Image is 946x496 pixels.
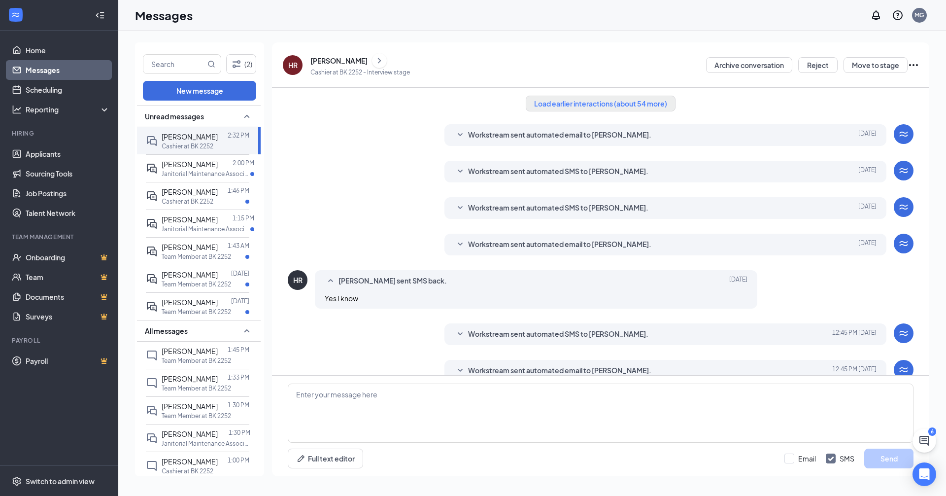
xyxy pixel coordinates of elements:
[858,129,877,141] span: [DATE]
[898,165,910,177] svg: WorkstreamLogo
[12,233,108,241] div: Team Management
[241,325,253,337] svg: SmallChevronUp
[162,280,231,288] p: Team Member at BK 2252
[162,197,213,206] p: Cashier at BK 2252
[146,301,158,313] svg: ActiveDoubleChat
[146,190,158,202] svg: ActiveDoubleChat
[228,242,249,250] p: 1:43 AM
[908,59,919,71] svg: Ellipses
[468,202,648,214] span: Workstream sent automated SMS to [PERSON_NAME].
[798,57,838,73] button: Reject
[231,297,249,305] p: [DATE]
[146,377,158,389] svg: ChatInactive
[11,10,21,20] svg: WorkstreamLogo
[162,429,218,438] span: [PERSON_NAME]
[844,57,908,73] button: Move to stage
[146,432,158,444] svg: DoubleChat
[912,462,936,486] div: Open Intercom Messenger
[162,308,231,316] p: Team Member at BK 2252
[870,9,882,21] svg: Notifications
[207,60,215,68] svg: MagnifyingGlass
[454,129,466,141] svg: SmallChevronDown
[162,142,213,150] p: Cashier at BK 2252
[26,203,110,223] a: Talent Network
[898,327,910,339] svg: WorkstreamLogo
[729,275,747,287] span: [DATE]
[162,457,218,466] span: [PERSON_NAME]
[143,81,256,101] button: New message
[162,374,218,383] span: [PERSON_NAME]
[228,401,249,409] p: 1:30 PM
[325,275,337,287] svg: SmallChevronUp
[26,476,95,486] div: Switch to admin view
[26,60,110,80] a: Messages
[162,170,250,178] p: Janitorial Maintenance Associate at BK 2252
[231,58,242,70] svg: Filter
[454,239,466,250] svg: SmallChevronDown
[228,131,249,140] p: 2:32 PM
[26,105,110,114] div: Reporting
[468,365,651,377] span: Workstream sent automated email to [PERSON_NAME].
[325,294,358,303] span: Yes I know
[12,129,108,138] div: Hiring
[162,215,218,224] span: [PERSON_NAME]
[162,225,250,233] p: Janitorial Maintenance Associate at BK 2252
[288,60,298,70] div: HR
[146,246,158,257] svg: ActiveDoubleChat
[162,402,218,411] span: [PERSON_NAME]
[162,384,231,392] p: Team Member at BK 2252
[12,336,108,345] div: Payroll
[228,346,249,354] p: 1:45 PM
[162,347,218,355] span: [PERSON_NAME]
[146,163,158,175] svg: ActiveDoubleChat
[26,248,110,267] a: OnboardingCrown
[898,128,910,140] svg: WorkstreamLogo
[918,435,930,447] svg: ChatActive
[241,110,253,122] svg: SmallChevronUp
[468,166,648,177] span: Workstream sent automated SMS to [PERSON_NAME].
[162,243,218,251] span: [PERSON_NAME]
[233,159,254,167] p: 2:00 PM
[296,454,306,463] svg: Pen
[95,10,105,20] svg: Collapse
[231,269,249,278] p: [DATE]
[912,429,936,453] button: ChatActive
[146,218,158,230] svg: ActiveDoubleChat
[162,160,218,169] span: [PERSON_NAME]
[864,449,913,468] button: Send
[374,55,384,67] svg: ChevronRight
[468,328,648,340] span: Workstream sent automated SMS to [PERSON_NAME].
[233,214,254,222] p: 1:15 PM
[162,467,213,475] p: Cashier at BK 2252
[162,132,218,141] span: [PERSON_NAME]
[145,111,204,121] span: Unread messages
[26,267,110,287] a: TeamCrown
[162,270,218,279] span: [PERSON_NAME]
[892,9,904,21] svg: QuestionInfo
[898,238,910,249] svg: WorkstreamLogo
[226,54,256,74] button: Filter (2)
[310,56,368,66] div: [PERSON_NAME]
[26,307,110,326] a: SurveysCrown
[928,427,936,436] div: 6
[146,273,158,285] svg: ActiveDoubleChat
[26,80,110,100] a: Scheduling
[288,449,363,468] button: Full text editorPen
[26,183,110,203] a: Job Postings
[372,53,387,68] button: ChevronRight
[228,373,249,382] p: 1:33 PM
[162,412,231,420] p: Team Member at BK 2252
[228,186,249,195] p: 1:46 PM
[832,328,877,340] span: [DATE] 12:45 PM
[858,239,877,250] span: [DATE]
[26,351,110,371] a: PayrollCrown
[526,96,676,111] button: Load earlier interactions (about 54 more)
[26,164,110,183] a: Sourcing Tools
[858,166,877,177] span: [DATE]
[898,364,910,376] svg: WorkstreamLogo
[229,428,250,437] p: 1:30 PM
[162,439,250,448] p: Janitorial Maintenance Associate at BK 2252
[12,105,22,114] svg: Analysis
[706,57,792,73] button: Archive conversation
[228,456,249,464] p: 1:00 PM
